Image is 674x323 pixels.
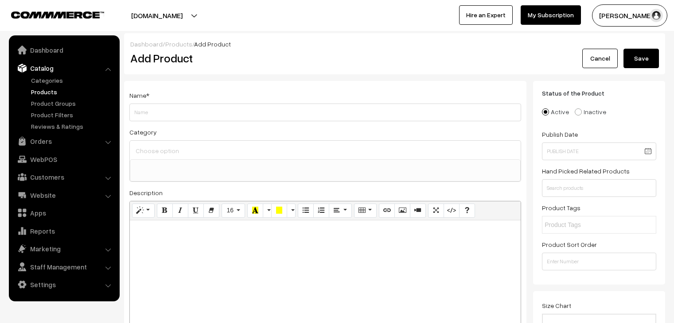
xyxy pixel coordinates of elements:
[592,4,667,27] button: [PERSON_NAME]…
[203,204,219,218] button: Remove Font Style (CTRL+\)
[623,49,659,68] button: Save
[428,204,444,218] button: Full Screen
[11,151,117,167] a: WebPOS
[459,5,513,25] a: Hire an Expert
[287,204,296,218] button: More Color
[410,204,426,218] button: Video
[521,5,581,25] a: My Subscription
[130,51,523,65] h2: Add Product
[575,107,606,116] label: Inactive
[194,40,231,48] span: Add Product
[542,89,615,97] span: Status of the Product
[11,205,117,221] a: Apps
[263,204,272,218] button: More Color
[444,204,460,218] button: Code View
[459,204,475,218] button: Help
[329,204,351,218] button: Paragraph
[132,204,155,218] button: Style
[11,12,104,18] img: COMMMERCE
[11,259,117,275] a: Staff Management
[129,188,163,197] label: Description
[542,203,580,212] label: Product Tags
[394,204,410,218] button: Picture
[29,76,117,85] a: Categories
[129,127,157,137] label: Category
[100,4,214,27] button: [DOMAIN_NAME]
[11,60,117,76] a: Catalog
[11,9,89,19] a: COMMMERCE
[542,166,630,176] label: Hand Picked Related Products
[172,204,188,218] button: Italic (CTRL+I)
[542,253,656,270] input: Enter Number
[157,204,173,218] button: Bold (CTRL+B)
[542,240,597,249] label: Product Sort Order
[130,39,659,49] div: / /
[247,204,263,218] button: Recent Color
[271,204,287,218] button: Background Color
[545,220,622,230] input: Product Tags
[11,169,117,185] a: Customers
[542,179,656,197] input: Search products
[542,130,578,139] label: Publish Date
[11,223,117,239] a: Reports
[29,122,117,131] a: Reviews & Ratings
[129,104,521,121] input: Name
[313,204,329,218] button: Ordered list (CTRL+SHIFT+NUM8)
[188,204,204,218] button: Underline (CTRL+U)
[542,107,569,116] label: Active
[165,40,192,48] a: Products
[29,110,117,119] a: Product Filters
[582,49,618,68] a: Cancel
[29,87,117,96] a: Products
[11,277,117,292] a: Settings
[11,42,117,58] a: Dashboard
[542,142,656,160] input: Publish Date
[222,204,245,218] button: Font Size
[11,241,117,257] a: Marketing
[298,204,314,218] button: Unordered list (CTRL+SHIFT+NUM7)
[130,40,163,48] a: Dashboard
[29,99,117,108] a: Product Groups
[379,204,395,218] button: Link (CTRL+K)
[11,187,117,203] a: Website
[354,204,377,218] button: Table
[133,144,517,157] input: Choose option
[226,207,234,214] span: 16
[650,9,663,22] img: user
[542,301,571,310] label: Size Chart
[129,91,149,100] label: Name
[11,133,117,149] a: Orders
